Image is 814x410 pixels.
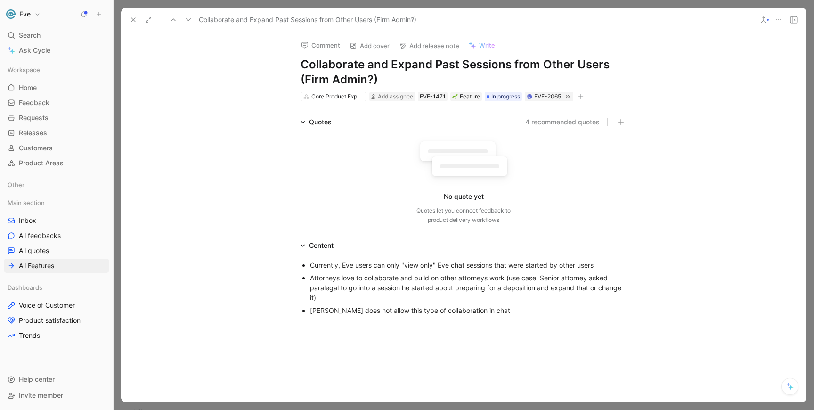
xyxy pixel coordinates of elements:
div: EVE-2065 [534,92,561,101]
div: No quote yet [444,191,484,202]
div: Currently, Eve users can only "view only" Eve chat sessions that were started by other users [310,260,627,270]
button: Comment [297,39,344,52]
div: Main sectionInboxAll feedbacksAll quotesAll Features [4,196,109,273]
button: 4 recommended quotes [525,116,600,128]
span: All quotes [19,246,49,255]
span: Help center [19,375,55,383]
div: Workspace [4,63,109,77]
div: Other [4,178,109,192]
div: Attorneys love to collaborate and build on other attorneys work (use case: Senior attorney asked ... [310,273,627,303]
span: Ask Cycle [19,45,50,56]
div: Content [309,240,334,251]
div: Quotes [297,116,335,128]
span: Main section [8,198,45,207]
span: Product satisfaction [19,316,81,325]
a: All Features [4,259,109,273]
span: Product Areas [19,158,64,168]
span: Collaborate and Expand Past Sessions from Other Users (Firm Admin?) [199,14,416,25]
span: Search [19,30,41,41]
button: View actions [96,331,106,340]
h1: Eve [19,10,31,18]
span: Feedback [19,98,49,107]
button: View actions [96,316,106,325]
a: Customers [4,141,109,155]
h1: Collaborate and Expand Past Sessions from Other Users (Firm Admin?) [301,57,627,87]
button: View actions [96,216,106,225]
img: Eve [6,9,16,19]
span: Invite member [19,391,63,399]
div: Quotes let you connect feedback to product delivery workflows [416,206,511,225]
div: In progress [485,92,522,101]
div: Help center [4,372,109,386]
span: Voice of Customer [19,301,75,310]
div: Feature [452,92,480,101]
a: Inbox [4,213,109,228]
div: Invite member [4,388,109,402]
a: Voice of Customer [4,298,109,312]
a: Feedback [4,96,109,110]
button: Write [464,39,499,52]
span: Add assignee [378,93,413,100]
button: View actions [96,301,106,310]
button: Add cover [345,39,394,52]
div: Main section [4,196,109,210]
div: Core Product Experience [311,92,364,101]
a: Ask Cycle [4,43,109,57]
span: Write [479,41,495,49]
div: Other [4,178,109,195]
span: In progress [491,92,520,101]
span: Releases [19,128,47,138]
span: Home [19,83,37,92]
div: 🌱Feature [450,92,482,101]
a: All quotes [4,244,109,258]
span: Trends [19,331,40,340]
img: 🌱 [452,94,458,99]
span: All Features [19,261,54,271]
div: EVE-1471 [420,92,446,101]
span: Dashboards [8,283,42,292]
div: [PERSON_NAME] does not allow this type of collaboration in chat [310,305,627,315]
button: Add release note [395,39,464,52]
div: Quotes [309,116,332,128]
a: Trends [4,328,109,343]
div: DashboardsVoice of CustomerProduct satisfactionTrends [4,280,109,343]
button: View actions [96,231,106,240]
button: View actions [96,246,106,255]
a: Product satisfaction [4,313,109,328]
span: Customers [19,143,53,153]
button: View actions [96,261,106,271]
span: All feedbacks [19,231,61,240]
div: Dashboards [4,280,109,295]
span: Requests [19,113,49,123]
a: Home [4,81,109,95]
span: Workspace [8,65,40,74]
a: Releases [4,126,109,140]
span: Inbox [19,216,36,225]
div: Content [297,240,337,251]
a: All feedbacks [4,229,109,243]
a: Product Areas [4,156,109,170]
button: EveEve [4,8,43,21]
span: Other [8,180,24,189]
a: Requests [4,111,109,125]
div: Search [4,28,109,42]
